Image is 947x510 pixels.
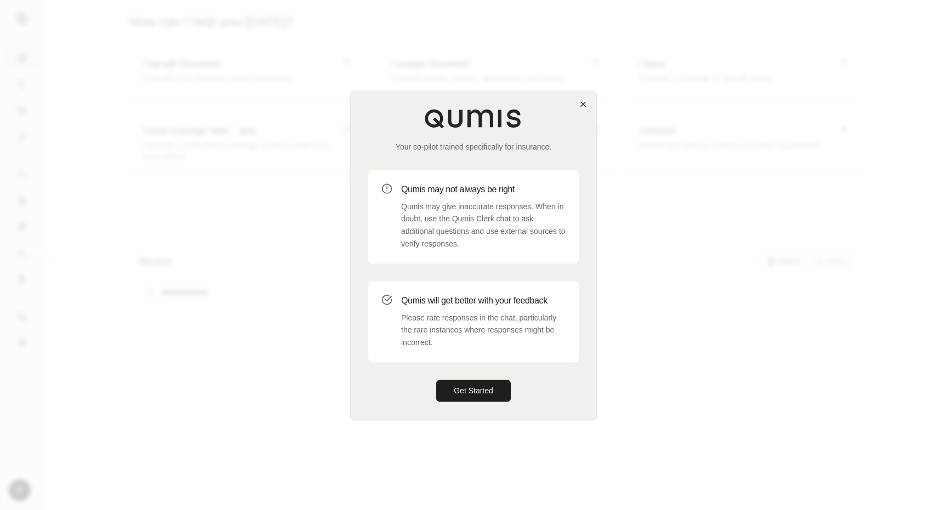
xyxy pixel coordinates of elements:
button: Get Started [436,380,511,402]
p: Qumis may give inaccurate responses. When in doubt, use the Qumis Clerk chat to ask additional qu... [401,200,566,250]
p: Your co-pilot trained specifically for insurance. [368,141,579,152]
h3: Qumis will get better with your feedback [401,294,566,307]
p: Please rate responses in the chat, particularly the rare instances where responses might be incor... [401,312,566,349]
img: Qumis Logo [424,108,523,128]
h3: Qumis may not always be right [401,183,566,196]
